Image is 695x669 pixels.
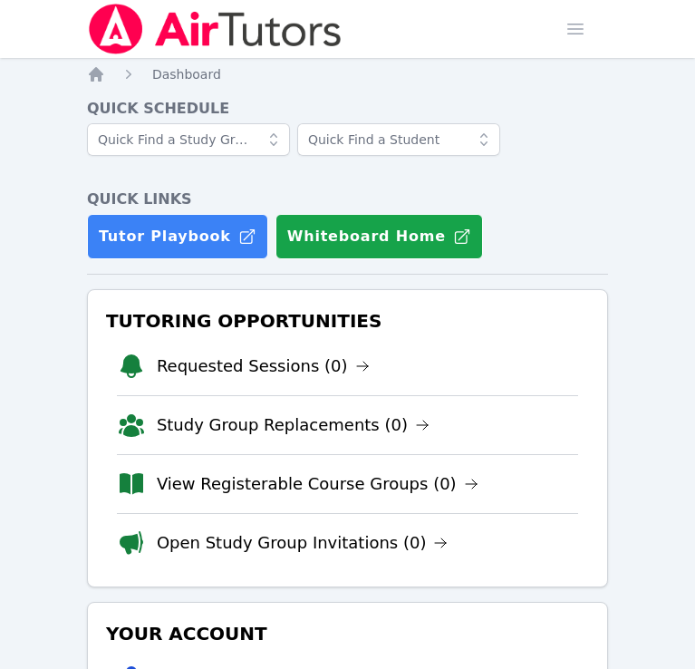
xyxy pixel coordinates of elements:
[157,471,478,497] a: View Registerable Course Groups (0)
[102,305,593,337] h3: Tutoring Opportunities
[157,530,449,556] a: Open Study Group Invitations (0)
[152,67,221,82] span: Dashboard
[87,214,268,259] a: Tutor Playbook
[297,123,500,156] input: Quick Find a Student
[275,214,483,259] button: Whiteboard Home
[87,98,608,120] h4: Quick Schedule
[157,354,370,379] a: Requested Sessions (0)
[87,4,343,54] img: Air Tutors
[152,65,221,83] a: Dashboard
[157,412,430,438] a: Study Group Replacements (0)
[102,617,593,650] h3: Your Account
[87,123,290,156] input: Quick Find a Study Group
[87,65,608,83] nav: Breadcrumb
[87,189,608,210] h4: Quick Links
